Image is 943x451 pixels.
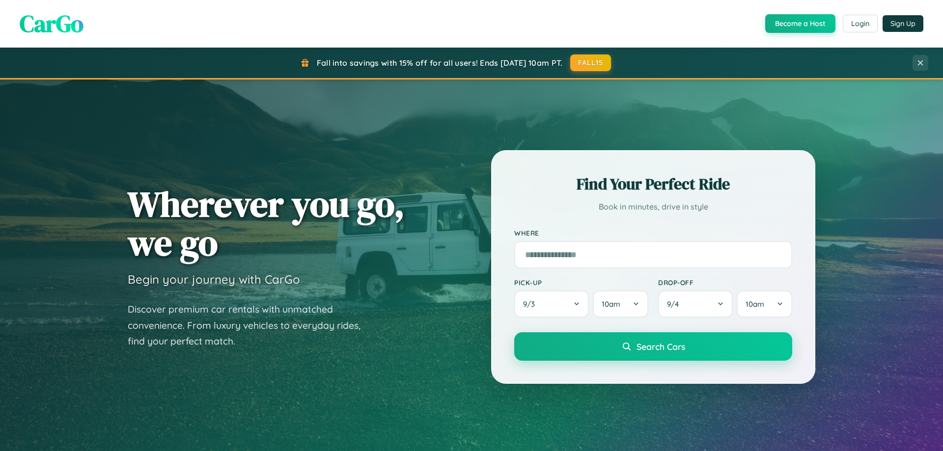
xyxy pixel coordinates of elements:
[667,299,684,309] span: 9 / 4
[128,185,405,262] h1: Wherever you go, we go
[637,341,685,352] span: Search Cars
[514,278,648,287] label: Pick-up
[602,299,620,309] span: 10am
[514,229,792,237] label: Where
[128,272,300,287] h3: Begin your journey with CarGo
[765,14,835,33] button: Become a Host
[746,299,764,309] span: 10am
[317,58,563,68] span: Fall into savings with 15% off for all users! Ends [DATE] 10am PT.
[737,291,792,318] button: 10am
[514,200,792,214] p: Book in minutes, drive in style
[570,54,611,71] button: FALL15
[658,291,733,318] button: 9/4
[523,299,540,309] span: 9 / 3
[514,332,792,361] button: Search Cars
[883,15,923,32] button: Sign Up
[593,291,648,318] button: 10am
[20,7,83,40] span: CarGo
[514,173,792,195] h2: Find Your Perfect Ride
[658,278,792,287] label: Drop-off
[514,291,589,318] button: 9/3
[843,15,878,32] button: Login
[128,301,373,349] p: Discover premium car rentals with unmatched convenience. From luxury vehicles to everyday rides, ...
